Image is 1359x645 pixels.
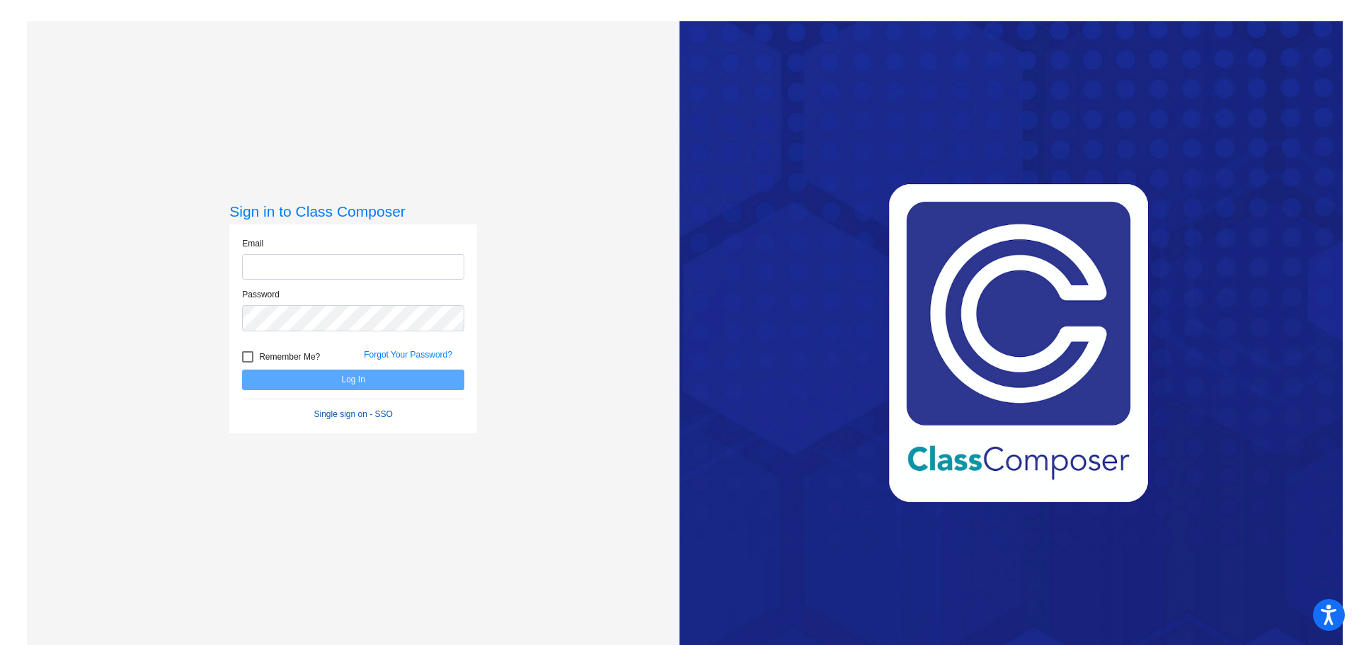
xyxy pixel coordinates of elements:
button: Log In [242,370,464,390]
h3: Sign in to Class Composer [229,202,477,220]
a: Forgot Your Password? [364,350,452,360]
label: Email [242,237,263,250]
span: Remember Me? [259,348,320,365]
a: Single sign on - SSO [314,409,393,419]
label: Password [242,288,280,301]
